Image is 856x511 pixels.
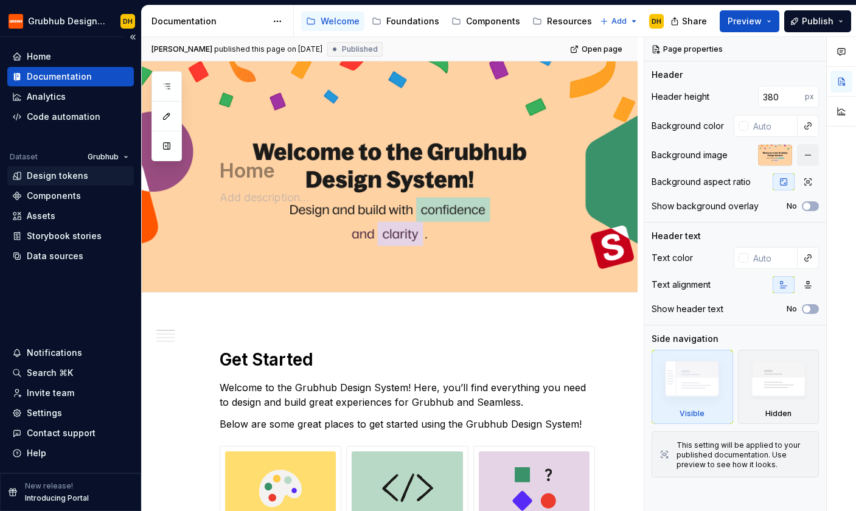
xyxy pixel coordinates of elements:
[25,493,89,503] p: Introducing Portal
[7,206,134,226] a: Assets
[7,166,134,186] a: Design tokens
[321,15,360,27] div: Welcome
[386,15,439,27] div: Foundations
[25,481,73,491] p: New release!
[7,443,134,463] button: Help
[7,343,134,363] button: Notifications
[2,8,139,34] button: Grubhub Design SystemDH
[27,230,102,242] div: Storybook stories
[220,417,589,431] p: Below are some great places to get started using the Grubhub Design System!
[7,87,134,106] a: Analytics
[527,12,597,31] a: Resources
[123,16,133,26] div: DH
[652,176,751,188] div: Background aspect ratio
[27,71,92,83] div: Documentation
[582,44,622,54] span: Open page
[682,15,707,27] span: Share
[805,92,814,102] p: px
[82,148,134,165] button: Grubhub
[301,9,594,33] div: Page tree
[652,279,711,291] div: Text alignment
[27,50,51,63] div: Home
[367,12,444,31] a: Foundations
[802,15,833,27] span: Publish
[124,29,141,46] button: Collapse sidebar
[7,47,134,66] a: Home
[652,69,683,81] div: Header
[466,15,520,27] div: Components
[652,230,701,242] div: Header text
[27,387,74,399] div: Invite team
[27,407,62,419] div: Settings
[27,91,66,103] div: Analytics
[596,13,642,30] button: Add
[748,247,798,269] input: Auto
[566,41,628,58] a: Open page
[652,200,759,212] div: Show background overlay
[652,252,693,264] div: Text color
[447,12,525,31] a: Components
[758,86,805,108] input: Auto
[27,111,100,123] div: Code automation
[28,15,106,27] div: Grubhub Design System
[88,152,119,162] span: Grubhub
[765,409,792,419] div: Hidden
[7,423,134,443] button: Contact support
[728,15,762,27] span: Preview
[680,409,705,419] div: Visible
[7,363,134,383] button: Search ⌘K
[151,15,266,27] div: Documentation
[151,44,212,54] span: [PERSON_NAME]
[27,210,55,222] div: Assets
[738,350,819,424] div: Hidden
[27,447,46,459] div: Help
[220,380,589,409] p: Welcome to the Grubhub Design System! Here, you’ll find everything you need to design and build g...
[220,349,589,370] h1: Get Started
[652,16,661,26] div: DH
[652,350,733,424] div: Visible
[10,152,38,162] div: Dataset
[652,149,728,161] div: Background image
[547,15,592,27] div: Resources
[652,303,723,315] div: Show header text
[7,186,134,206] a: Components
[27,170,88,182] div: Design tokens
[7,226,134,246] a: Storybook stories
[787,304,797,314] label: No
[787,201,797,211] label: No
[652,120,724,132] div: Background color
[7,383,134,403] a: Invite team
[7,107,134,127] a: Code automation
[7,403,134,423] a: Settings
[217,156,586,186] textarea: Home
[720,10,779,32] button: Preview
[214,44,322,54] div: published this page on [DATE]
[7,246,134,266] a: Data sources
[27,367,73,379] div: Search ⌘K
[301,12,364,31] a: Welcome
[748,115,798,137] input: Auto
[611,16,627,26] span: Add
[784,10,851,32] button: Publish
[677,440,811,470] div: This setting will be applied to your published documentation. Use preview to see how it looks.
[7,67,134,86] a: Documentation
[342,44,378,54] span: Published
[27,190,81,202] div: Components
[9,14,23,29] img: 4e8d6f31-f5cf-47b4-89aa-e4dec1dc0822.png
[652,333,719,345] div: Side navigation
[27,427,96,439] div: Contact support
[27,347,82,359] div: Notifications
[664,10,715,32] button: Share
[652,91,709,103] div: Header height
[27,250,83,262] div: Data sources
